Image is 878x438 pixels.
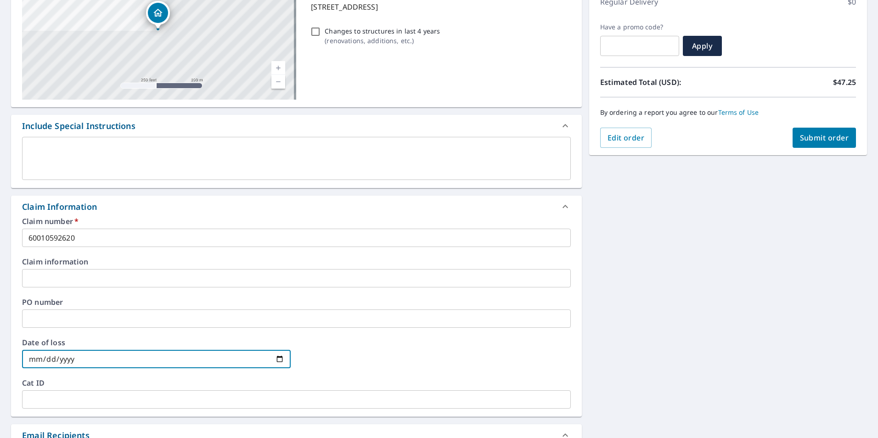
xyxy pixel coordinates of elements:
[800,133,849,143] span: Submit order
[793,128,856,148] button: Submit order
[22,258,571,265] label: Claim information
[833,77,856,88] p: $47.25
[22,120,135,132] div: Include Special Instructions
[271,61,285,75] a: Current Level 17, Zoom In
[600,23,679,31] label: Have a promo code?
[11,196,582,218] div: Claim Information
[600,108,856,117] p: By ordering a report you agree to our
[683,36,722,56] button: Apply
[22,339,291,346] label: Date of loss
[600,77,728,88] p: Estimated Total (USD):
[600,128,652,148] button: Edit order
[325,26,440,36] p: Changes to structures in last 4 years
[22,218,571,225] label: Claim number
[11,115,582,137] div: Include Special Instructions
[311,1,567,12] p: [STREET_ADDRESS]
[718,108,759,117] a: Terms of Use
[22,201,97,213] div: Claim Information
[146,1,170,29] div: Dropped pin, building 1, Residential property, 1705 Warm Springs Dr Allen, TX 75002
[271,75,285,89] a: Current Level 17, Zoom Out
[22,379,571,387] label: Cat ID
[690,41,715,51] span: Apply
[608,133,645,143] span: Edit order
[325,36,440,45] p: ( renovations, additions, etc. )
[22,298,571,306] label: PO number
